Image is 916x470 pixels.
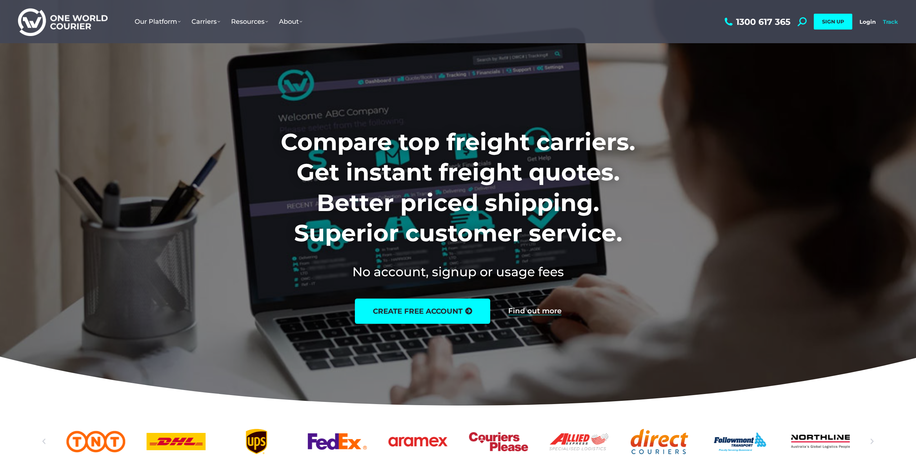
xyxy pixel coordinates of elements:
div: Slides [66,429,850,454]
a: UPS logo [227,429,286,454]
a: FedEx logo [308,429,367,454]
div: 6 / 25 [388,429,447,454]
a: Login [859,18,876,25]
a: Carriers [186,10,226,33]
img: One World Courier [18,7,108,36]
a: Track [883,18,898,25]
div: 7 / 25 [469,429,528,454]
a: 1300 617 365 [723,17,790,26]
div: 4 / 25 [227,429,286,454]
span: SIGN UP [822,18,844,25]
a: About [274,10,308,33]
div: 8 / 25 [549,429,608,454]
a: Couriers Please logo [469,429,528,454]
div: 2 / 25 [66,429,125,454]
a: Resources [226,10,274,33]
a: Find out more [508,307,561,315]
a: create free account [355,299,490,324]
a: TNT logo Australian freight company [66,429,125,454]
span: Our Platform [135,18,181,26]
a: Direct Couriers logo [630,429,689,454]
h2: No account, signup or usage fees [233,263,683,281]
span: About [279,18,302,26]
span: Resources [231,18,268,26]
a: Northline logo [791,429,850,454]
a: Allied Express logo [549,429,608,454]
a: Our Platform [129,10,186,33]
div: 11 / 25 [791,429,850,454]
div: 9 / 25 [630,429,689,454]
div: 5 / 25 [308,429,367,454]
a: SIGN UP [814,14,852,30]
a: Followmont transoirt web logo [710,429,770,454]
div: 10 / 25 [710,429,770,454]
a: Aramex_logo [388,429,447,454]
a: DHl logo [147,429,206,454]
div: 3 / 25 [147,429,206,454]
h1: Compare top freight carriers. Get instant freight quotes. Better priced shipping. Superior custom... [233,127,683,249]
span: Carriers [191,18,220,26]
